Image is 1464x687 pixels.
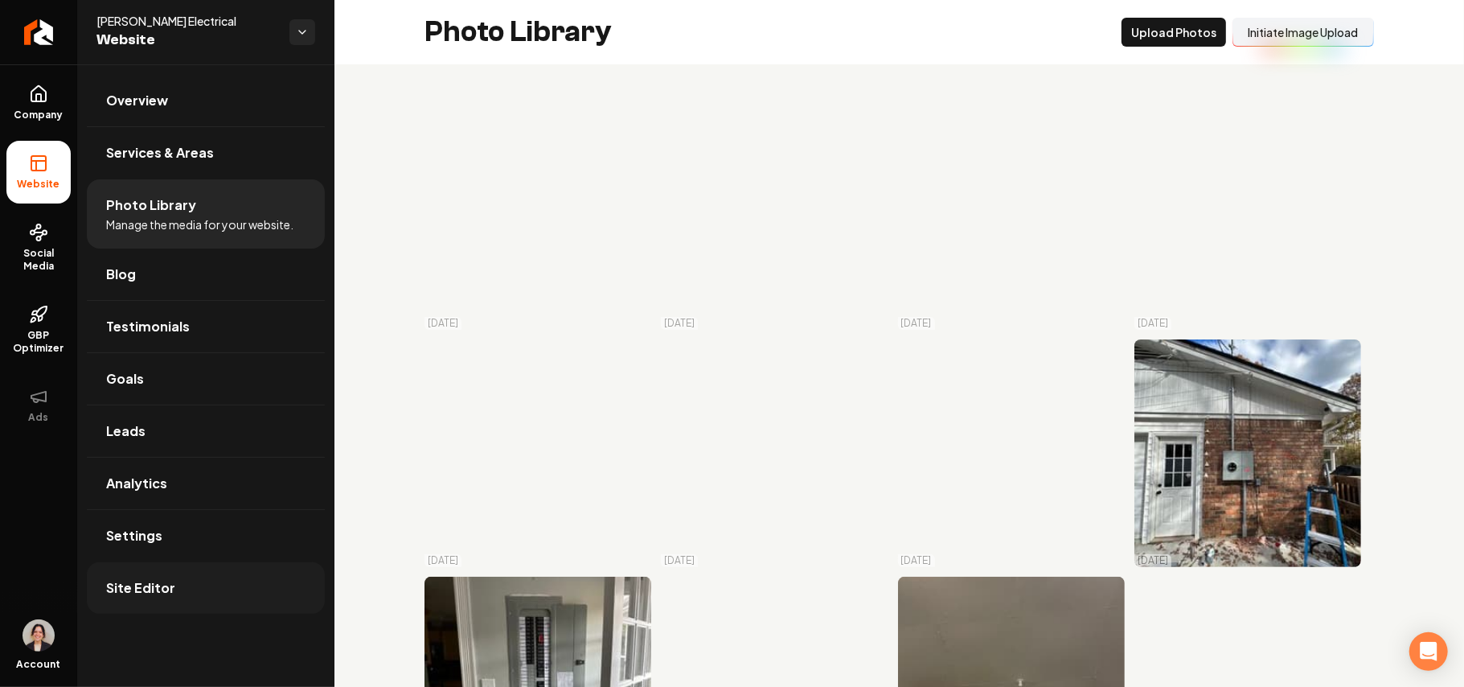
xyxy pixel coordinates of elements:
[428,317,458,330] p: [DATE]
[23,619,55,652] button: Open user button
[661,339,888,566] img: No alt text set for this photo
[87,562,325,614] a: Site Editor
[428,554,458,567] p: [DATE]
[24,19,54,45] img: Rebolt Logo
[106,91,168,110] span: Overview
[1122,18,1226,47] button: Upload Photos
[106,422,146,441] span: Leads
[6,72,71,134] a: Company
[1134,339,1361,566] img: No alt text set for this photo
[17,658,61,671] span: Account
[87,301,325,352] a: Testimonials
[106,216,293,232] span: Manage the media for your website.
[96,29,277,51] span: Website
[901,317,932,330] p: [DATE]
[424,103,651,330] img: No alt text set for this photo
[661,103,888,330] img: No alt text set for this photo
[87,75,325,126] a: Overview
[6,247,71,273] span: Social Media
[424,339,651,566] img: No alt text set for this photo
[8,109,70,121] span: Company
[23,619,55,652] img: Brisa Leon
[106,265,136,284] span: Blog
[6,329,71,355] span: GBP Optimizer
[664,317,695,330] p: [DATE]
[901,554,932,567] p: [DATE]
[87,353,325,405] a: Goals
[6,374,71,437] button: Ads
[23,411,55,424] span: Ads
[6,210,71,286] a: Social Media
[87,127,325,179] a: Services & Areas
[106,526,162,545] span: Settings
[106,143,214,162] span: Services & Areas
[1134,103,1361,330] img: No alt text set for this photo
[87,249,325,300] a: Blog
[898,103,1125,330] img: No alt text set for this photo
[106,474,167,493] span: Analytics
[11,178,67,191] span: Website
[106,578,175,598] span: Site Editor
[1138,554,1168,567] p: [DATE]
[87,510,325,562] a: Settings
[1409,632,1448,671] div: Open Intercom Messenger
[106,317,190,336] span: Testimonials
[1138,317,1168,330] p: [DATE]
[96,13,277,29] span: [PERSON_NAME] Electrical
[664,554,695,567] p: [DATE]
[87,458,325,509] a: Analytics
[898,339,1125,566] img: No alt text set for this photo
[106,195,196,215] span: Photo Library
[424,16,612,48] h2: Photo Library
[1232,18,1374,47] button: Initiate Image Upload
[87,405,325,457] a: Leads
[106,369,144,389] span: Goals
[6,292,71,368] a: GBP Optimizer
